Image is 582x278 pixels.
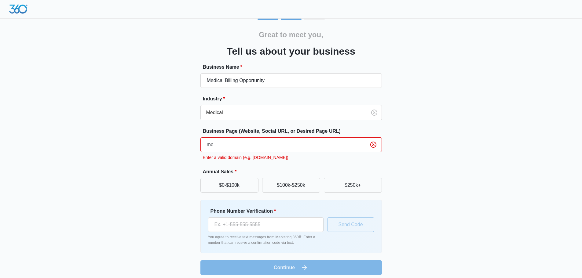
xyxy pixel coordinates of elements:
[200,73,382,88] input: e.g. Jane's Plumbing
[368,140,378,150] button: Clear
[208,217,324,232] input: Ex. +1-555-555-5555
[203,168,384,175] label: Annual Sales
[200,178,258,193] button: $0-$100k
[203,95,384,103] label: Industry
[324,178,382,193] button: $250k+
[200,137,382,152] input: e.g. janesplumbing.com
[210,208,326,215] label: Phone Number Verification
[227,44,355,59] h3: Tell us about your business
[259,29,323,40] h2: Great to meet you,
[208,234,324,245] p: You agree to receive text messages from Marketing 360®. Enter a number that can receive a confirm...
[203,63,384,71] label: Business Name
[262,178,320,193] button: $100k-$250k
[203,154,382,161] p: Enter a valid domain (e.g. [DOMAIN_NAME])
[369,108,379,117] button: Clear
[203,128,384,135] label: Business Page (Website, Social URL, or Desired Page URL)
